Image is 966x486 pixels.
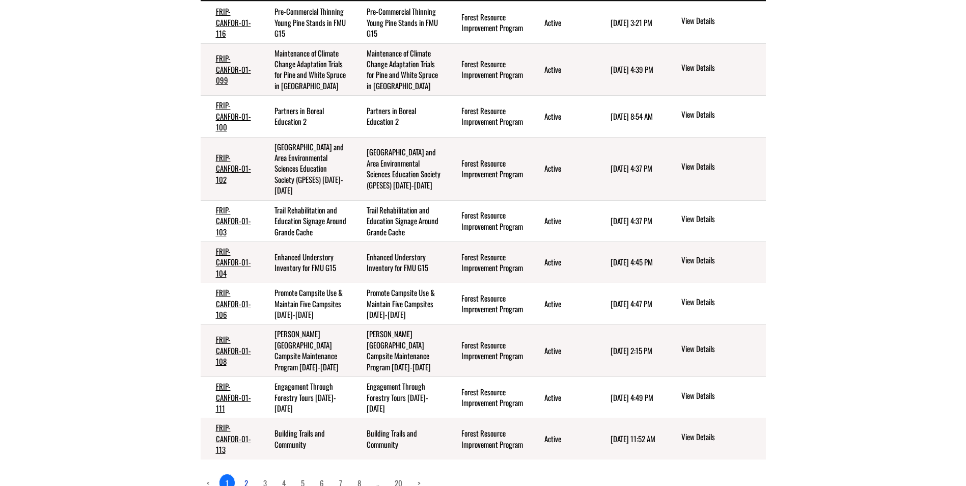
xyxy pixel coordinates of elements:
[259,418,351,460] td: Building Trails and Community
[201,377,259,418] td: FRIP-CANFOR-01-111
[595,377,665,418] td: 5/7/2025 4:49 PM
[216,422,251,455] a: FRIP-CANFOR-01-113
[259,43,351,96] td: Maintenance of Climate Change Adaptation Trials for Pine and White Spruce in Alberta
[201,418,259,460] td: FRIP-CANFOR-01-113
[216,204,251,237] a: FRIP-CANFOR-01-103
[216,152,251,185] a: FRIP-CANFOR-01-102
[595,418,665,460] td: 9/11/2025 11:52 AM
[665,377,765,418] td: action menu
[351,325,446,377] td: Hines Creek Area Campsite Maintenance Program 2022-2026
[665,96,765,137] td: action menu
[681,109,761,121] a: View details
[681,343,761,356] a: View details
[595,241,665,283] td: 5/7/2025 4:45 PM
[259,241,351,283] td: Enhanced Understory Inventory for FMU G15
[665,137,765,200] td: action menu
[351,377,446,418] td: Engagement Through Forestry Tours 2022-2026
[216,381,251,414] a: FRIP-CANFOR-01-111
[611,298,652,309] time: [DATE] 4:47 PM
[665,43,765,96] td: action menu
[201,283,259,325] td: FRIP-CANFOR-01-106
[216,6,251,39] a: FRIP-CANFOR-01-116
[216,334,251,367] a: FRIP-CANFOR-01-108
[665,325,765,377] td: action menu
[446,241,529,283] td: Forest Resource Improvement Program
[529,418,595,460] td: Active
[216,246,251,279] a: FRIP-CANFOR-01-104
[446,2,529,43] td: Forest Resource Improvement Program
[201,241,259,283] td: FRIP-CANFOR-01-104
[216,52,251,86] a: FRIP-CANFOR-01-099
[446,377,529,418] td: Forest Resource Improvement Program
[611,215,652,226] time: [DATE] 4:37 PM
[595,2,665,43] td: 9/30/2025 3:21 PM
[611,64,653,75] time: [DATE] 4:39 PM
[595,283,665,325] td: 5/7/2025 4:47 PM
[681,431,761,444] a: View details
[201,96,259,137] td: FRIP-CANFOR-01-100
[665,200,765,241] td: action menu
[665,418,765,460] td: action menu
[351,241,446,283] td: Enhanced Understory Inventory for FMU G15
[351,96,446,137] td: Partners in Boreal Education 2
[611,392,653,403] time: [DATE] 4:49 PM
[446,43,529,96] td: Forest Resource Improvement Program
[529,283,595,325] td: Active
[351,418,446,460] td: Building Trails and Community
[665,241,765,283] td: action menu
[446,137,529,200] td: Forest Resource Improvement Program
[351,283,446,325] td: Promote Campsite Use & Maintain Five Campsites 2022-2027
[259,2,351,43] td: Pre-Commercial Thinning Young Pine Stands in FMU G15
[216,287,251,320] a: FRIP-CANFOR-01-106
[351,137,446,200] td: Grande Prairie and Area Environmental Sciences Education Society (GPESES) 2022-2026
[611,345,652,356] time: [DATE] 2:15 PM
[446,283,529,325] td: Forest Resource Improvement Program
[681,296,761,309] a: View details
[259,96,351,137] td: Partners in Boreal Education 2
[529,2,595,43] td: Active
[259,200,351,241] td: Trail Rehabilitation and Education Signage Around Grande Cache
[595,325,665,377] td: 7/11/2025 2:15 PM
[611,111,653,122] time: [DATE] 8:54 AM
[611,256,653,267] time: [DATE] 4:45 PM
[446,96,529,137] td: Forest Resource Improvement Program
[259,283,351,325] td: Promote Campsite Use & Maintain Five Campsites 2022-2027
[201,2,259,43] td: FRIP-CANFOR-01-116
[216,99,251,132] a: FRIP-CANFOR-01-100
[351,43,446,96] td: Maintenance of Climate Change Adaptation Trials for Pine and White Spruce in Alberta
[351,200,446,241] td: Trail Rehabilitation and Education Signage Around Grande Cache
[681,62,761,74] a: View details
[611,163,652,174] time: [DATE] 4:37 PM
[259,325,351,377] td: Hines Creek Area Campsite Maintenance Program 2022-2026
[201,43,259,96] td: FRIP-CANFOR-01-099
[201,200,259,241] td: FRIP-CANFOR-01-103
[529,377,595,418] td: Active
[665,283,765,325] td: action menu
[595,137,665,200] td: 6/6/2025 4:37 PM
[446,325,529,377] td: Forest Resource Improvement Program
[529,96,595,137] td: Active
[529,137,595,200] td: Active
[529,43,595,96] td: Active
[681,15,761,28] a: View details
[681,161,761,173] a: View details
[529,325,595,377] td: Active
[446,200,529,241] td: Forest Resource Improvement Program
[529,241,595,283] td: Active
[595,43,665,96] td: 5/7/2025 4:39 PM
[595,200,665,241] td: 6/6/2025 4:37 PM
[201,137,259,200] td: FRIP-CANFOR-01-102
[611,433,655,444] time: [DATE] 11:52 AM
[351,2,446,43] td: Pre-Commercial Thinning Young Pine Stands in FMU G15
[201,325,259,377] td: FRIP-CANFOR-01-108
[665,2,765,43] td: action menu
[611,17,652,28] time: [DATE] 3:21 PM
[259,377,351,418] td: Engagement Through Forestry Tours 2022-2026
[681,213,761,226] a: View details
[681,255,761,267] a: View details
[259,137,351,200] td: Grande Prairie and Area Environmental Sciences Education Society (GPESES) 2022-2026
[595,96,665,137] td: 9/11/2025 8:54 AM
[529,200,595,241] td: Active
[446,418,529,460] td: Forest Resource Improvement Program
[681,390,761,402] a: View details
